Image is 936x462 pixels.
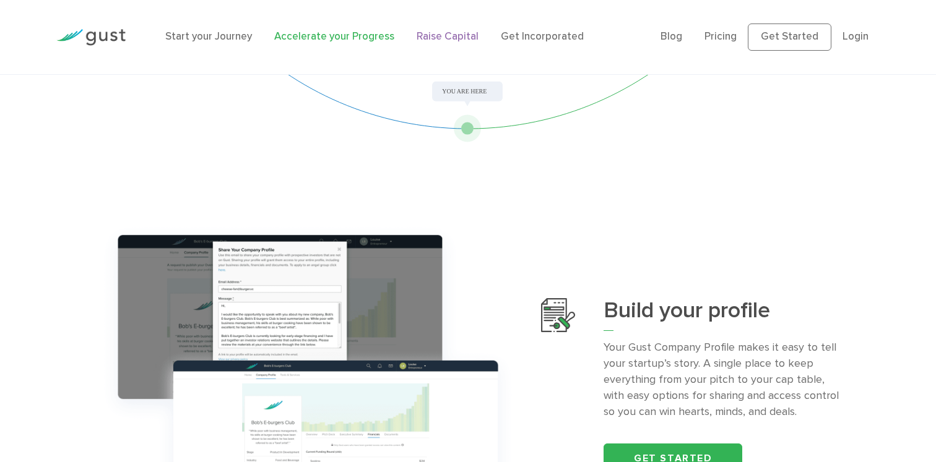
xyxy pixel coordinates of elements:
a: Login [843,30,869,43]
a: Start your Journey [165,30,252,43]
a: Accelerate your Progress [274,30,394,43]
a: Pricing [704,30,737,43]
img: Build Your Profile [541,298,575,332]
p: Your Gust Company Profile makes it easy to tell your startup’s story. A single place to keep ever... [604,340,843,420]
a: Raise Capital [417,30,479,43]
a: Get Started [748,24,831,51]
a: Get Incorporated [501,30,584,43]
img: Gust Logo [56,29,126,46]
a: Blog [661,30,682,43]
h3: Build your profile [604,298,843,331]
